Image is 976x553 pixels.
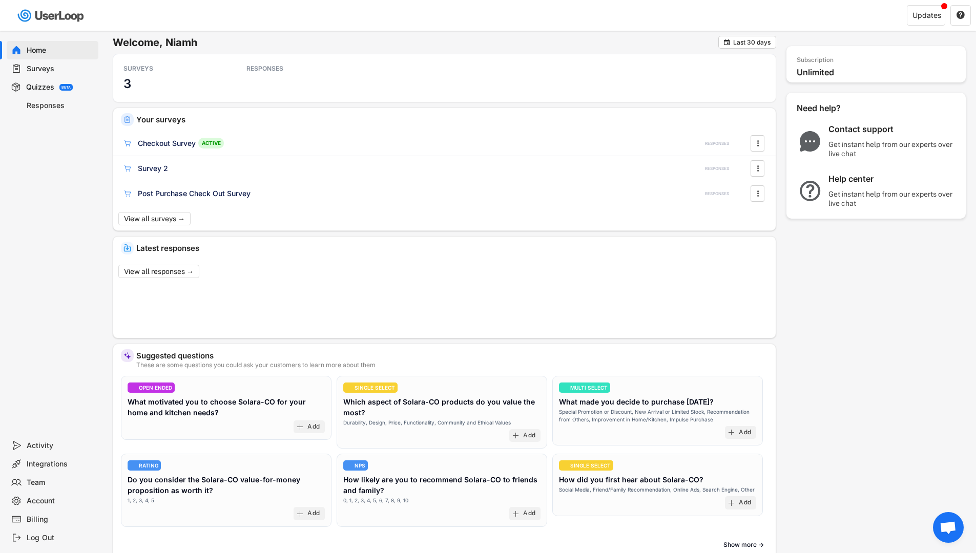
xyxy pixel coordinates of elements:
div: RESPONSES [705,166,729,172]
button: Show more → [719,537,768,552]
div: These are some questions you could ask your customers to learn more about them [136,362,768,368]
button:  [723,38,731,46]
button:  [753,186,763,201]
button: View all surveys → [118,212,191,225]
div: 0, 1, 2, 3, 4, 5, 6, 7, 8, 9, 10 [343,497,408,504]
div: Add [307,509,320,518]
div: Get instant help from our experts over live chat [828,140,957,158]
img: MagicMajor%20%28Purple%29.svg [123,352,131,359]
div: RESPONSES [246,65,339,73]
img: yH5BAEAAAAALAAAAAABAAEAAAIBRAA7 [346,385,351,390]
div: Responses [27,101,94,111]
div: Your surveys [136,116,768,123]
div: Home [27,46,94,55]
img: yH5BAEAAAAALAAAAAABAAEAAAIBRAA7 [130,463,135,468]
div: 1, 2, 3, 4, 5 [128,497,154,504]
div: Billing [27,515,94,524]
div: What motivated you to choose Solara-CO for your home and kitchen needs? [128,396,325,418]
div: Special Promotion or Discount, New Arrival or Limited Stock, Recommendation from Others, Improvem... [559,408,756,423]
h6: Welcome, Niamh [113,36,718,49]
div: Latest responses [136,244,768,252]
button:  [753,136,763,151]
div: ACTIVE [198,138,224,148]
img: IncomingMajor.svg [123,244,131,252]
div: Add [523,509,535,518]
div: Log Out [27,533,94,543]
div: Get instant help from our experts over live chat [828,189,957,208]
div: Checkout Survey [138,138,196,148]
div: Surveys [27,64,94,74]
div: Add [523,432,535,440]
div: SINGLE SELECT [355,385,395,390]
button:  [956,11,965,20]
div: Suggested questions [136,352,768,359]
div: RESPONSES [705,141,729,146]
div: MULTI SELECT [570,385,608,390]
img: yH5BAEAAAAALAAAAAABAAEAAAIBRAA7 [562,463,567,468]
div: Post Purchase Check Out Survey [138,188,251,199]
div: OPEN ENDED [139,385,172,390]
div: Team [27,478,94,487]
div: Help center [828,174,957,184]
img: yH5BAEAAAAALAAAAAABAAEAAAIBRAA7 [562,385,567,390]
div: SURVEYS [123,65,216,73]
div: Social Media, Friend/Family Recommendation, Online Ads, Search Engine, Other [559,486,755,494]
img: yH5BAEAAAAALAAAAAABAAEAAAIBRAA7 [346,463,351,468]
div: RESPONSES [705,191,729,197]
div: Quizzes [26,82,54,92]
text:  [957,10,965,19]
div: Survey 2 [138,163,168,174]
button: View all responses → [118,265,199,278]
img: userloop-logo-01.svg [15,5,88,26]
div: Durability, Design, Price, Functionality, Community and Ethical Values [343,419,511,427]
div: RATING [139,463,158,468]
img: ChatMajor.svg [797,131,823,152]
text:  [757,188,759,199]
div: How likely are you to recommend Solara-CO to friends and family? [343,474,541,496]
div: Activity [27,441,94,451]
div: BETA [61,86,71,89]
div: Contact support [828,124,957,135]
div: Unlimited [797,67,961,78]
text:  [757,138,759,148]
div: Add [739,429,751,437]
div: Add [739,499,751,507]
div: Do you consider the Solara-CO value-for-money proposition as worth it? [128,474,325,496]
text:  [757,163,759,174]
text:  [724,38,730,46]
div: Integrations [27,459,94,469]
div: Subscription [797,56,834,65]
div: Updates [912,12,941,19]
img: QuestionMarkInverseMajor.svg [797,181,823,201]
div: NPS [355,463,365,468]
div: How did you first hear about Solara-CO? [559,474,703,485]
div: Last 30 days [733,39,771,46]
div: Which aspect of Solara-CO products do you value the most? [343,396,541,418]
div: Need help? [797,103,868,114]
img: yH5BAEAAAAALAAAAAABAAEAAAIBRAA7 [130,385,135,390]
div: Open chat [933,512,964,543]
div: Account [27,496,94,506]
div: Add [307,423,320,431]
div: What made you decide to purchase [DATE]? [559,396,714,407]
h3: 3 [123,76,131,92]
div: SINGLE SELECT [570,463,611,468]
button:  [753,161,763,176]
